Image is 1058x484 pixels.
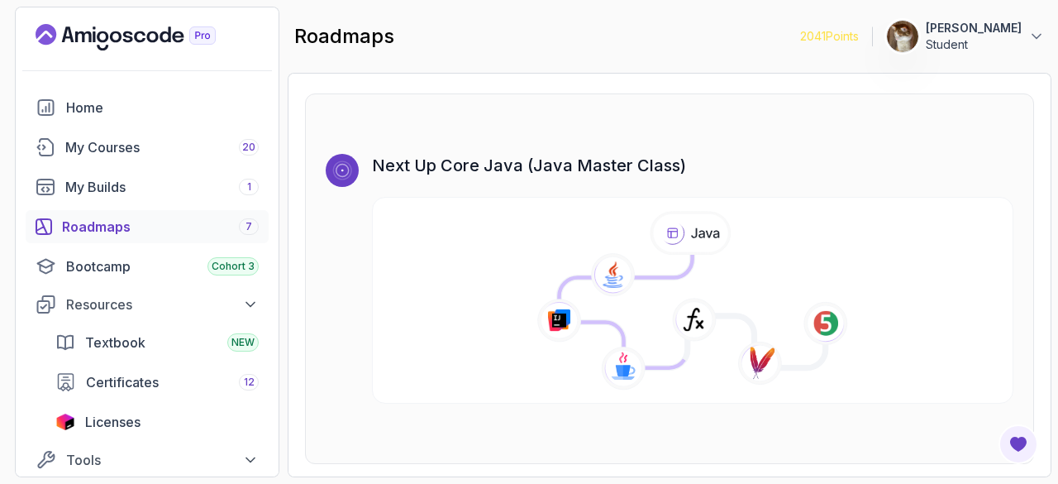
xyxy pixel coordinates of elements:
[62,217,259,237] div: Roadmaps
[26,170,269,204] a: builds
[85,412,141,432] span: Licenses
[294,23,394,50] h2: roadmaps
[372,154,1013,177] h3: Next Up Core Java (Java Master Class)
[887,21,918,52] img: user profile image
[55,414,75,430] img: jetbrains icon
[247,180,251,194] span: 1
[926,20,1022,36] p: [PERSON_NAME]
[45,326,269,359] a: textbook
[212,260,255,273] span: Cohort 3
[66,98,259,117] div: Home
[85,333,145,352] span: Textbook
[800,28,859,45] p: 2041 Points
[66,256,259,276] div: Bootcamp
[26,91,269,124] a: home
[26,250,269,283] a: bootcamp
[244,376,255,389] span: 12
[86,372,159,392] span: Certificates
[45,405,269,438] a: licenses
[26,131,269,164] a: courses
[26,290,269,319] button: Resources
[65,137,259,157] div: My Courses
[886,20,1045,53] button: user profile image[PERSON_NAME]Student
[26,210,269,243] a: roadmaps
[26,445,269,475] button: Tools
[242,141,255,154] span: 20
[231,336,255,349] span: NEW
[245,220,252,233] span: 7
[45,366,269,399] a: certificates
[998,424,1038,464] button: Open Feedback Button
[65,177,259,197] div: My Builds
[36,24,254,50] a: Landing page
[926,36,1022,53] p: Student
[66,450,259,470] div: Tools
[66,295,259,314] div: Resources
